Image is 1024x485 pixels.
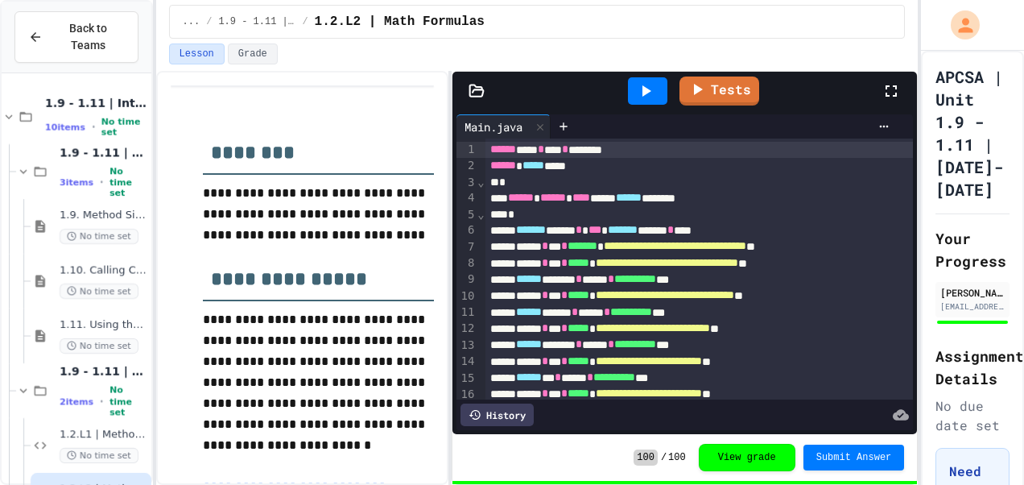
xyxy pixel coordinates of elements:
[456,222,477,238] div: 6
[100,176,103,189] span: •
[101,117,148,138] span: No time set
[699,444,795,471] button: View grade
[52,20,125,54] span: Back to Teams
[60,229,138,244] span: No time set
[456,142,477,158] div: 1
[456,338,477,354] div: 13
[60,263,148,277] span: 1.10. Calling Class Methods
[45,96,148,110] span: 1.9 - 1.11 | Introduction to Methods
[935,345,1010,390] h2: Assignment Details
[935,65,1010,201] h1: APCSA | Unit 1.9 - 1.11 | [DATE]-[DATE]
[456,371,477,387] div: 15
[456,114,551,139] div: Main.java
[940,301,1005,313] div: [EMAIL_ADDRESS][DOMAIN_NAME]
[228,44,278,64] button: Grade
[45,122,85,133] span: 10 items
[206,15,212,28] span: /
[183,15,200,28] span: ...
[60,396,93,407] span: 2 items
[456,158,477,174] div: 2
[634,450,658,466] span: 100
[456,239,477,255] div: 7
[60,284,138,299] span: No time set
[302,15,308,28] span: /
[456,118,531,135] div: Main.java
[456,305,477,321] div: 11
[60,318,148,332] span: 1.11. Using the Math Class
[940,285,1005,300] div: [PERSON_NAME] [PERSON_NAME]
[477,208,485,221] span: Fold line
[60,338,138,354] span: No time set
[60,428,148,441] span: 1.2.L1 | Methods Basics Lab
[890,350,1008,419] iframe: chat widget
[14,11,138,63] button: Back to Teams
[935,227,1010,272] h2: Your Progress
[668,451,686,464] span: 100
[477,176,485,189] span: Fold line
[100,395,103,408] span: •
[816,451,892,464] span: Submit Answer
[60,145,148,160] span: 1.9 - 1.11 | Lessons and Notes
[109,385,147,417] span: No time set
[456,255,477,272] div: 8
[456,354,477,370] div: 14
[92,121,95,134] span: •
[218,15,295,28] span: 1.9 - 1.11 | Graded Labs
[456,272,477,288] div: 9
[803,445,905,470] button: Submit Answer
[956,421,1008,469] iframe: chat widget
[679,77,759,106] a: Tests
[60,448,138,463] span: No time set
[109,166,147,198] span: No time set
[60,364,148,379] span: 1.9 - 1.11 | Graded Labs
[60,209,148,222] span: 1.9. Method Signatures
[934,6,984,44] div: My Account
[456,321,477,337] div: 12
[456,190,477,206] div: 4
[460,404,534,426] div: History
[456,175,477,191] div: 3
[315,12,485,31] span: 1.2.L2 | Math Formulas
[456,207,477,223] div: 5
[456,387,477,403] div: 16
[661,451,667,464] span: /
[456,288,477,305] div: 10
[60,177,93,188] span: 3 items
[169,44,225,64] button: Lesson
